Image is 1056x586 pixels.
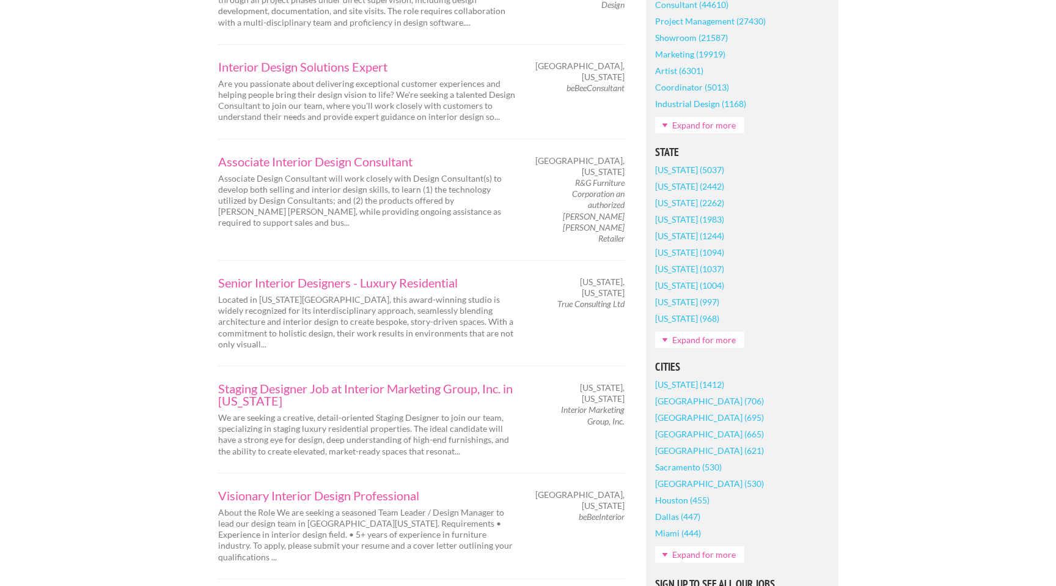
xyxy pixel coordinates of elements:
em: Interior Marketing Group, Inc. [561,404,625,426]
p: About the Role We are seeking a seasoned Team Leader / Design Manager to lead our design team in ... [218,507,518,563]
a: [US_STATE] (997) [655,294,719,310]
a: Expand for more [655,332,744,348]
span: [GEOGRAPHIC_DATA], [US_STATE] [535,489,625,511]
a: [GEOGRAPHIC_DATA] (665) [655,426,764,442]
a: Houston (455) [655,492,710,508]
h5: Cities [655,362,829,373]
em: R&G Furniture Corporation an authorized [PERSON_NAME] [PERSON_NAME] Retailer [563,177,625,243]
a: Dallas (447) [655,508,700,525]
span: [GEOGRAPHIC_DATA], [US_STATE] [535,61,625,83]
a: Senior Interior Designers - Luxury Residential [218,276,518,289]
em: beBeeConsultant [566,83,625,93]
a: Miami (444) [655,525,701,541]
p: We are seeking a creative, detail-oriented Staging Designer to join our team, specializing in sta... [218,412,518,457]
a: [US_STATE] (5037) [655,161,724,178]
a: [US_STATE] (1004) [655,277,724,294]
span: [US_STATE], [US_STATE] [539,276,625,299]
p: Associate Design Consultant will work closely with Design Consultant(s) to develop both selling a... [218,173,518,229]
a: Sacramento (530) [655,459,722,475]
a: Expand for more [655,117,744,133]
a: [GEOGRAPHIC_DATA] (706) [655,393,764,409]
a: [US_STATE] (2442) [655,178,724,195]
a: Artist (6301) [655,62,703,79]
a: Showroom (21587) [655,29,728,46]
a: Associate Interior Design Consultant [218,155,518,168]
a: Marketing (19919) [655,46,725,62]
a: Coordinator (5013) [655,79,729,95]
a: [GEOGRAPHIC_DATA] (621) [655,442,764,459]
a: Visionary Interior Design Professional [218,489,518,502]
a: Project Management (27430) [655,13,766,29]
a: Industrial Design (1168) [655,95,746,112]
a: [US_STATE] (968) [655,310,719,327]
a: [GEOGRAPHIC_DATA] (530) [655,475,764,492]
span: [US_STATE], [US_STATE] [539,382,625,404]
em: True Consulting Ltd [557,299,625,309]
a: [US_STATE] (1037) [655,261,724,277]
a: Interior Design Solutions Expert [218,61,518,73]
a: [US_STATE] (1412) [655,376,724,393]
a: Staging Designer Job at Interior Marketing Group, Inc. in [US_STATE] [218,382,518,407]
a: [US_STATE] (1244) [655,228,724,244]
a: [US_STATE] (1094) [655,244,724,261]
a: [US_STATE] (2262) [655,195,724,211]
a: [GEOGRAPHIC_DATA] (695) [655,409,764,426]
p: Are you passionate about delivering exceptional customer experiences and helping people bring the... [218,78,518,123]
span: [GEOGRAPHIC_DATA], [US_STATE] [535,155,625,177]
p: Located in [US_STATE][GEOGRAPHIC_DATA], this award-winning studio is widely recognized for its in... [218,294,518,350]
a: [US_STATE] (1983) [655,211,724,228]
a: Expand for more [655,546,744,563]
em: beBeeInterior [579,511,625,522]
h5: State [655,147,829,158]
